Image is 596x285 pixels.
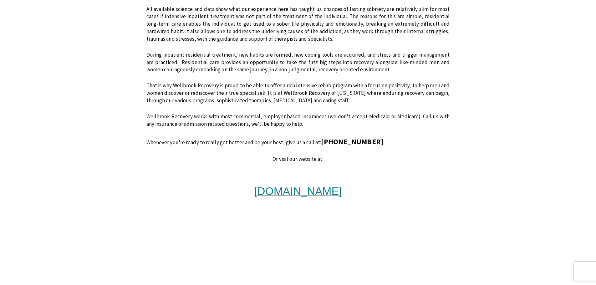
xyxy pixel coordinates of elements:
[254,185,342,197] a: [DOMAIN_NAME]
[146,155,450,163] p: Or visit our website at:
[321,137,383,146] strong: [PHONE_NUMBER]
[146,6,450,43] p: All available science and data show what our experience here has taught us: chances of lasting so...
[146,82,450,104] p: That is why Wellbrook Recovery is proud to be able to offer a rich intensive rehab program with a...
[146,51,450,74] p: During inpatient residential treatment, new habits are formed, new coping tools are acquired, and...
[146,113,450,128] p: Wellbrook Recovery works with most commercial, employer based insurances (we don't accept Medicai...
[146,136,450,147] p: Whenever you're ready to really get better and be your best, give us a call at:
